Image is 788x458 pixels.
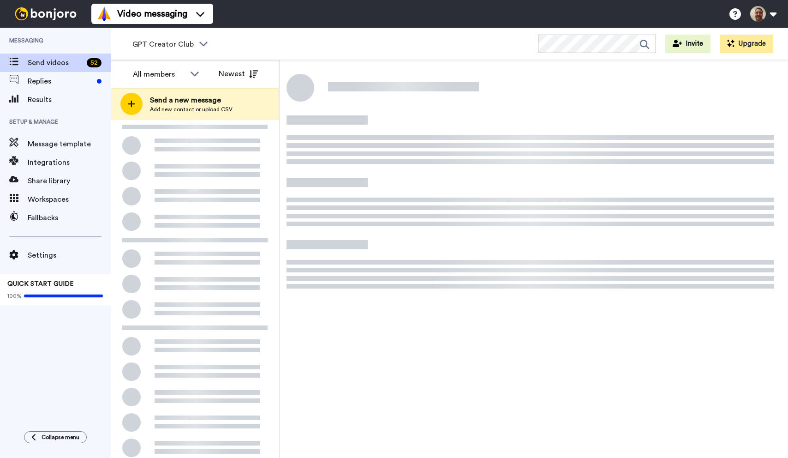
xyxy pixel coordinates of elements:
[7,281,74,287] span: QUICK START GUIDE
[150,106,233,113] span: Add new contact or upload CSV
[28,157,111,168] span: Integrations
[42,434,79,441] span: Collapse menu
[28,94,111,105] span: Results
[28,250,111,261] span: Settings
[24,431,87,443] button: Collapse menu
[132,39,194,50] span: GPT Creator Club
[117,7,187,20] span: Video messaging
[28,175,111,187] span: Share library
[720,35,773,53] button: Upgrade
[28,57,83,68] span: Send videos
[28,76,93,87] span: Replies
[28,194,111,205] span: Workspaces
[28,139,111,150] span: Message template
[7,292,22,300] span: 100%
[150,95,233,106] span: Send a new message
[87,58,101,67] div: 52
[665,35,710,53] button: Invite
[11,7,80,20] img: bj-logo-header-white.svg
[28,212,111,223] span: Fallbacks
[97,6,112,21] img: vm-color.svg
[212,65,265,83] button: Newest
[133,69,185,80] div: All members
